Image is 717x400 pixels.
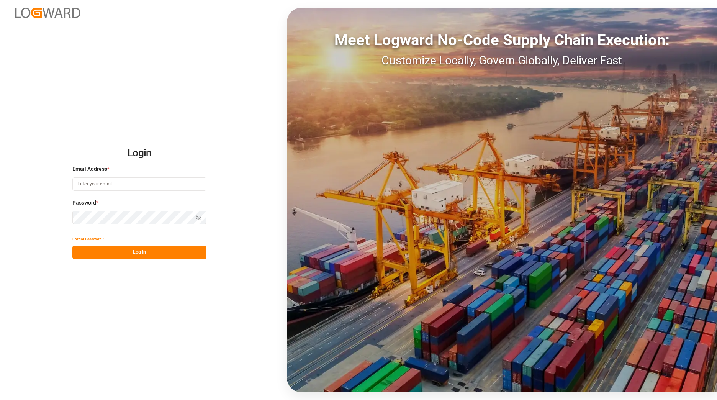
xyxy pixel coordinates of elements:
[287,52,717,69] div: Customize Locally, Govern Globally, Deliver Fast
[287,29,717,52] div: Meet Logward No-Code Supply Chain Execution:
[72,141,206,166] h2: Login
[72,232,104,246] button: Forgot Password?
[72,165,107,173] span: Email Address
[72,246,206,259] button: Log In
[72,199,96,207] span: Password
[15,8,80,18] img: Logward_new_orange.png
[72,177,206,191] input: Enter your email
